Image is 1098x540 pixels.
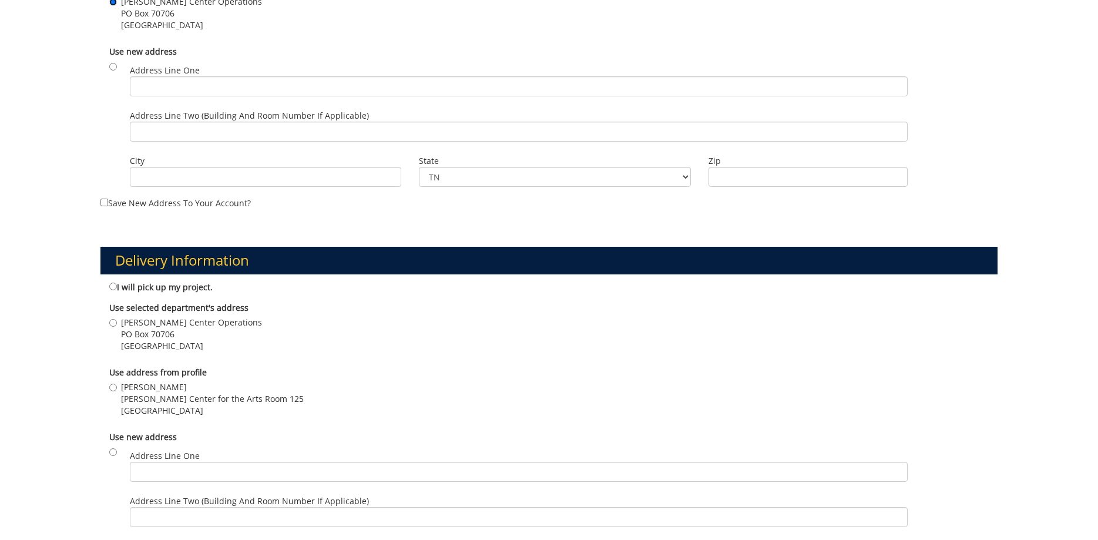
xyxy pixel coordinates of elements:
[109,283,117,290] input: I will pick up my project.
[130,167,402,187] input: City
[121,328,262,340] span: PO Box 70706
[121,340,262,352] span: [GEOGRAPHIC_DATA]
[109,319,117,327] input: [PERSON_NAME] Center Operations PO Box 70706 [GEOGRAPHIC_DATA]
[109,367,207,378] b: Use address from profile
[130,110,908,142] label: Address Line Two (Building and Room Number if applicable)
[130,65,908,96] label: Address Line One
[121,8,262,19] span: PO Box 70706
[100,199,108,206] input: Save new address to your account?
[121,19,262,31] span: [GEOGRAPHIC_DATA]
[709,167,908,187] input: Zip
[709,155,908,167] label: Zip
[121,317,262,328] span: [PERSON_NAME] Center Operations
[121,405,304,417] span: [GEOGRAPHIC_DATA]
[130,122,908,142] input: Address Line Two (Building and Room Number if applicable)
[121,381,304,393] span: [PERSON_NAME]
[130,462,908,482] input: Address Line One
[419,155,691,167] label: State
[130,76,908,96] input: Address Line One
[121,393,304,405] span: [PERSON_NAME] Center for the Arts Room 125
[130,495,908,527] label: Address Line Two (Building and Room Number if applicable)
[130,507,908,527] input: Address Line Two (Building and Room Number if applicable)
[130,155,402,167] label: City
[100,247,998,274] h3: Delivery Information
[109,384,117,391] input: [PERSON_NAME] [PERSON_NAME] Center for the Arts Room 125 [GEOGRAPHIC_DATA]
[109,46,177,57] b: Use new address
[130,450,908,482] label: Address Line One
[109,302,249,313] b: Use selected department's address
[109,280,213,293] label: I will pick up my project.
[109,431,177,442] b: Use new address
